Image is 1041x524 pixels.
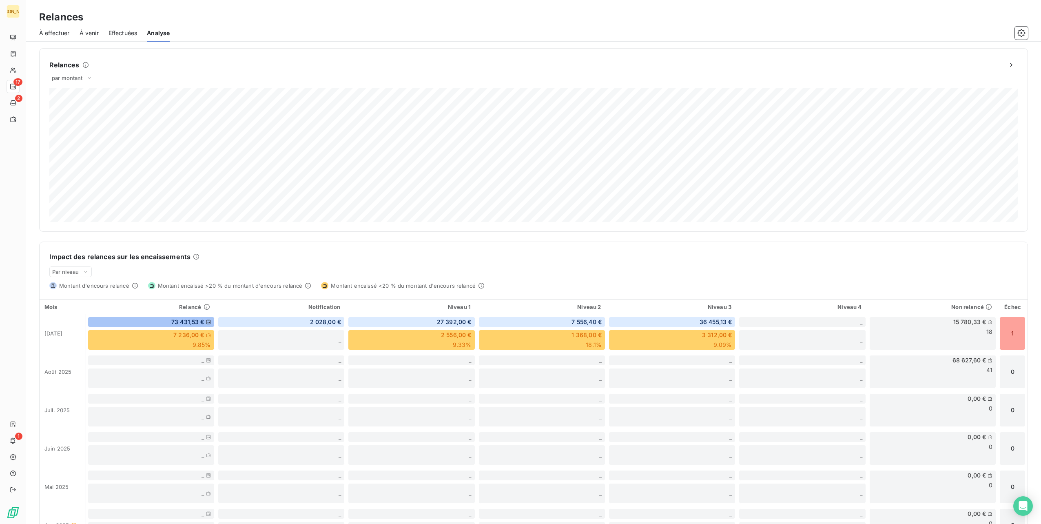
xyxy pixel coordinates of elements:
[1003,304,1023,310] div: Échec
[437,318,472,326] span: 27 392,00 €
[1013,496,1033,516] div: Open Intercom Messenger
[713,341,732,349] span: 9.09%
[469,413,471,420] span: _
[339,336,341,343] span: _
[202,472,204,479] span: _
[469,490,471,497] span: _
[729,433,732,440] span: _
[599,395,602,402] span: _
[80,29,99,37] span: À venir
[968,395,986,403] span: 0,00 €
[339,375,341,382] span: _
[39,29,70,37] span: À effectuer
[571,331,602,339] span: 1 368,00 €
[202,375,204,382] span: _
[729,395,732,402] span: _
[202,395,204,402] span: _
[571,318,602,326] span: 7 556,40 €
[860,375,862,382] span: _
[7,506,20,519] img: Logo LeanPay
[729,472,732,479] span: _
[49,252,190,262] h6: Impact des relances sur les encaissements
[91,304,210,310] div: Relancé
[44,330,62,337] span: [DATE]
[599,472,602,479] span: _
[469,451,471,458] span: _
[989,404,992,413] span: 0
[873,304,992,310] div: Non relancé
[448,304,471,310] span: Niveau 1
[44,484,69,490] span: mai 2025
[968,433,986,441] span: 0,00 €
[860,510,862,517] span: _
[469,472,471,479] span: _
[171,318,204,326] span: 73 431,53 €
[577,304,601,310] span: Niveau 2
[339,433,341,440] span: _
[469,375,471,382] span: _
[202,433,204,440] span: _
[469,433,471,440] span: _
[599,413,602,420] span: _
[860,433,862,440] span: _
[860,395,862,402] span: _
[469,395,471,402] span: _
[339,472,341,479] span: _
[968,471,986,480] span: 0,00 €
[989,481,992,489] span: 0
[453,341,472,349] span: 9.33%
[729,510,732,517] span: _
[13,78,22,86] span: 17
[999,317,1025,350] div: 1
[599,433,602,440] span: _
[339,510,341,517] span: _
[702,331,732,339] span: 3 312,00 €
[999,393,1025,427] div: 0
[202,510,204,517] span: _
[339,490,341,497] span: _
[986,328,992,336] span: 18
[339,451,341,458] span: _
[158,282,303,289] span: Montant encaissé >20 % du montant d'encours relancé
[441,331,472,339] span: 2 556,00 €
[339,357,341,364] span: _
[147,29,170,37] span: Analyse
[586,341,602,349] span: 18.1%
[331,282,476,289] span: Montant encaissé <20 % du montant d'encours relancé
[202,357,204,364] span: _
[860,490,862,497] span: _
[202,490,204,497] span: _
[109,29,137,37] span: Effectuées
[15,433,22,440] span: 1
[729,490,732,497] span: _
[860,413,862,420] span: _
[59,282,129,289] span: Montant d'encours relancé
[729,375,732,382] span: _
[310,318,341,326] span: 2 028,00 €
[599,510,602,517] span: _
[952,356,986,364] span: 68 627,60 €
[599,375,602,382] span: _
[729,357,732,364] span: _
[173,331,204,339] span: 7 236,00 €
[999,355,1025,389] div: 0
[860,336,862,343] span: _
[469,510,471,517] span: _
[339,395,341,402] span: _
[729,451,732,458] span: _
[989,443,992,451] span: 0
[599,490,602,497] span: _
[15,95,22,102] span: 2
[202,451,204,458] span: _
[339,413,341,420] span: _
[52,269,79,275] span: Par niveau
[700,318,732,326] span: 36 455,13 €
[860,451,862,458] span: _
[599,451,602,458] span: _
[469,357,471,364] span: _
[837,304,862,310] span: Niveau 4
[860,318,862,325] span: _
[44,304,81,310] div: Mois
[202,413,204,420] span: _
[999,470,1025,504] div: 0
